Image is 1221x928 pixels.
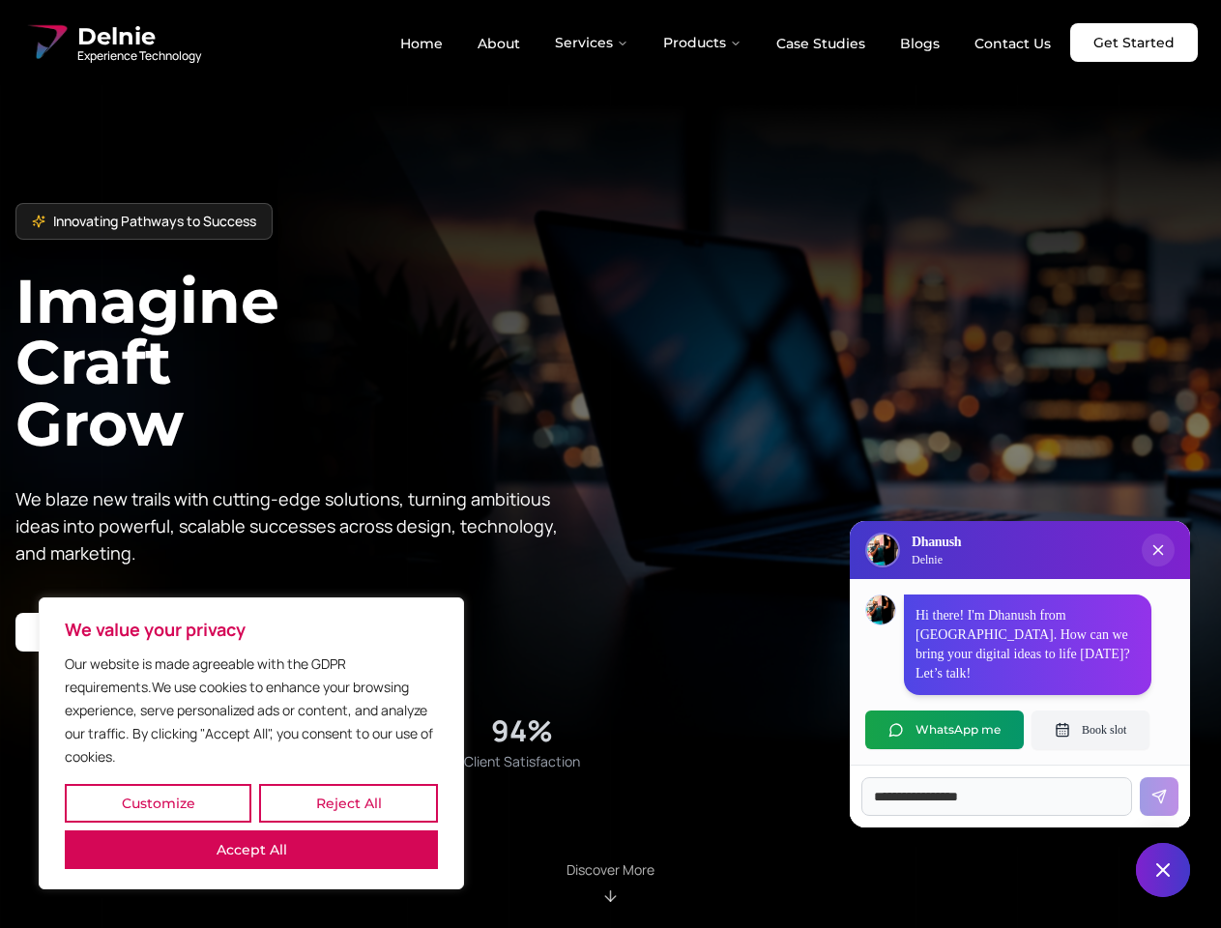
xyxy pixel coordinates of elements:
[912,552,961,567] p: Delnie
[77,21,201,52] span: Delnie
[539,23,644,62] button: Services
[761,27,881,60] a: Case Studies
[15,485,572,566] p: We blaze new trails with cutting-edge solutions, turning ambitious ideas into powerful, scalable ...
[959,27,1066,60] a: Contact Us
[462,27,536,60] a: About
[65,830,438,869] button: Accept All
[885,27,955,60] a: Blogs
[65,652,438,768] p: Our website is made agreeable with the GDPR requirements.We use cookies to enhance your browsing ...
[567,860,654,880] p: Discover More
[259,784,438,823] button: Reject All
[865,710,1024,749] button: WhatsApp me
[867,535,898,565] img: Delnie Logo
[77,48,201,64] span: Experience Technology
[567,860,654,905] div: Scroll to About section
[53,212,256,231] span: Innovating Pathways to Success
[1136,843,1190,897] button: Close chat
[385,27,458,60] a: Home
[23,19,70,66] img: Delnie Logo
[385,23,1066,62] nav: Main
[464,752,580,771] span: Client Satisfaction
[15,271,611,453] h1: Imagine Craft Grow
[65,784,251,823] button: Customize
[491,713,553,748] div: 94%
[1142,534,1175,566] button: Close chat popup
[1032,710,1149,749] button: Book slot
[23,19,201,66] a: Delnie Logo Full
[15,613,237,652] a: Start your project with us
[866,595,895,624] img: Dhanush
[648,23,757,62] button: Products
[912,533,961,552] h3: Dhanush
[916,606,1140,683] p: Hi there! I'm Dhanush from [GEOGRAPHIC_DATA]. How can we bring your digital ideas to life [DATE]?...
[65,618,438,641] p: We value your privacy
[1070,23,1198,62] a: Get Started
